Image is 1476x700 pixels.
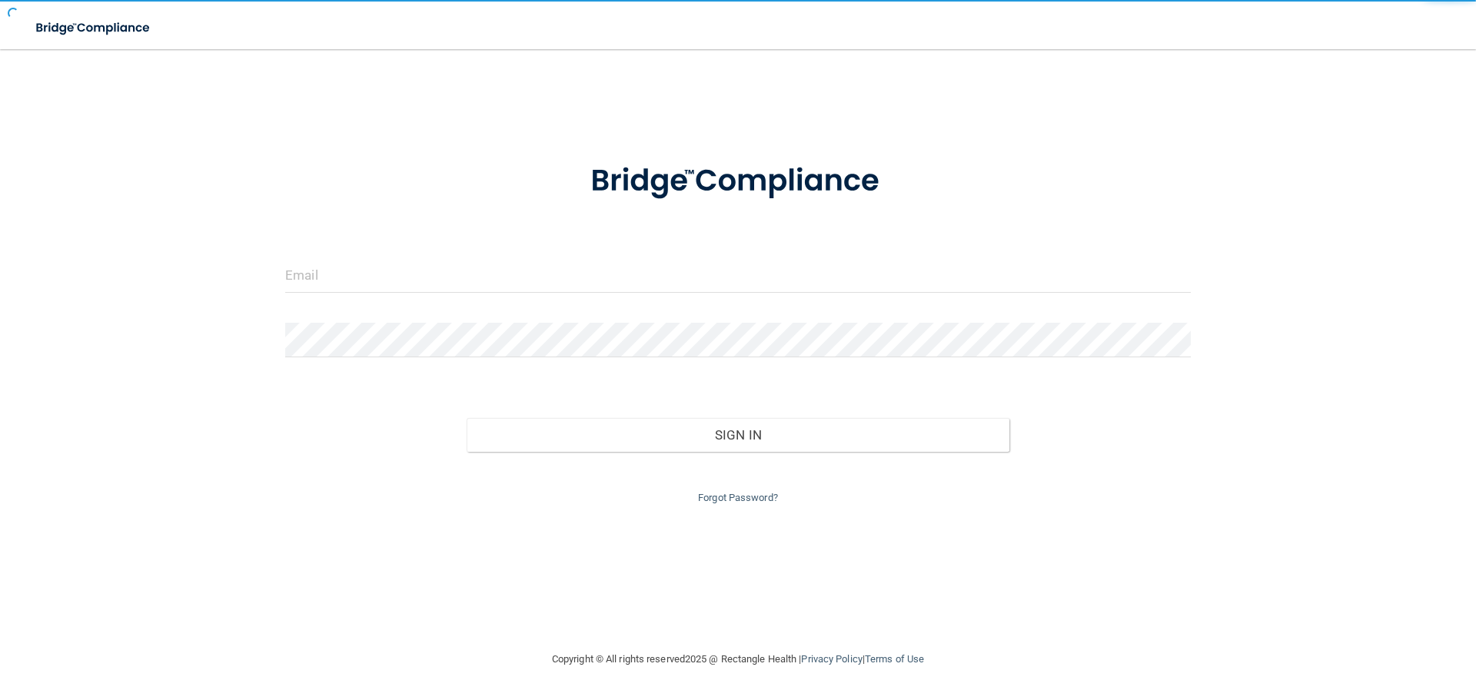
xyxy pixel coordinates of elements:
div: Copyright © All rights reserved 2025 @ Rectangle Health | | [457,635,1019,684]
img: bridge_compliance_login_screen.278c3ca4.svg [23,12,165,44]
a: Terms of Use [865,653,924,665]
button: Sign In [467,418,1010,452]
img: bridge_compliance_login_screen.278c3ca4.svg [559,141,917,221]
input: Email [285,258,1191,293]
a: Forgot Password? [698,492,778,503]
a: Privacy Policy [801,653,862,665]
